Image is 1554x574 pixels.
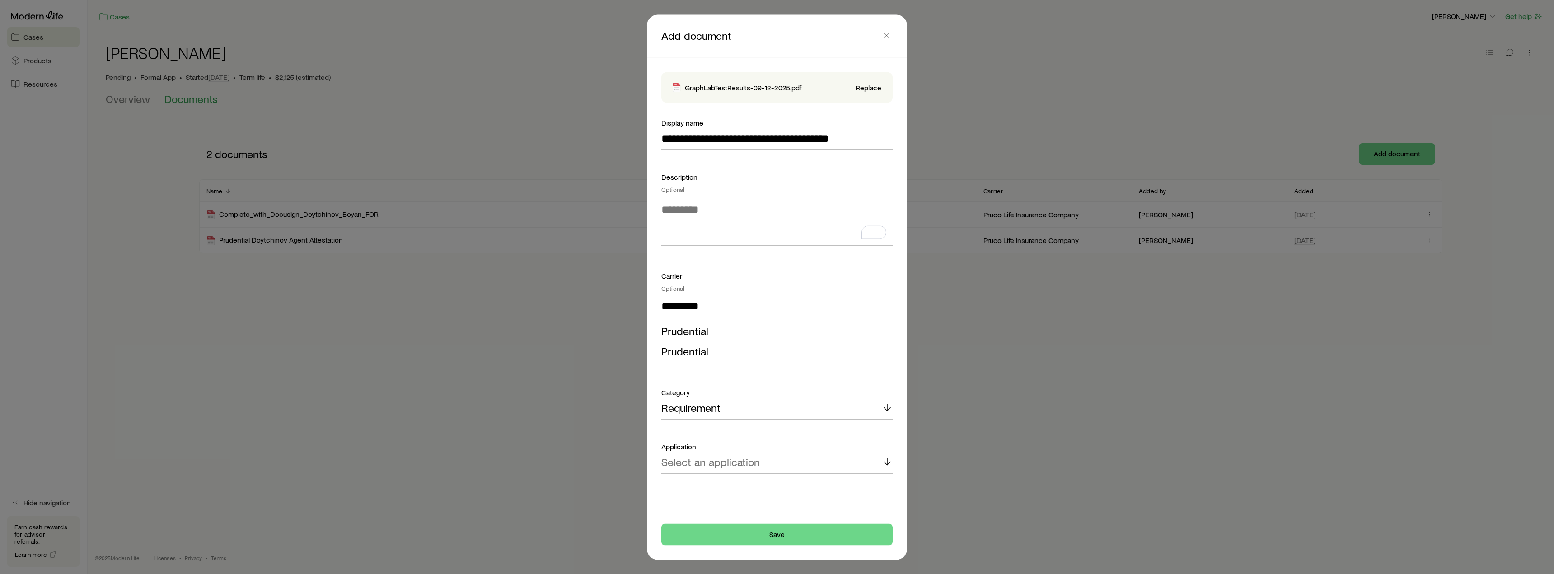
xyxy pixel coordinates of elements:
[661,324,708,337] span: Prudential
[661,186,893,193] div: Optional
[661,171,893,193] div: Description
[855,83,882,92] button: Replace
[661,285,893,292] div: Optional
[661,344,708,357] span: Prudential
[661,523,893,545] button: Save
[661,29,880,42] p: Add document
[661,401,721,414] p: Requirement
[661,321,887,341] li: Prudential
[685,83,801,92] p: GraphLabTestResults-09-12-2025.pdf
[661,196,893,246] textarea: To enrich screen reader interactions, please activate Accessibility in Grammarly extension settings
[661,387,893,397] div: Category
[661,341,887,361] li: Prudential
[661,441,893,452] div: Application
[661,270,893,292] div: Carrier
[661,117,893,128] div: Display name
[661,456,760,468] p: Select an application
